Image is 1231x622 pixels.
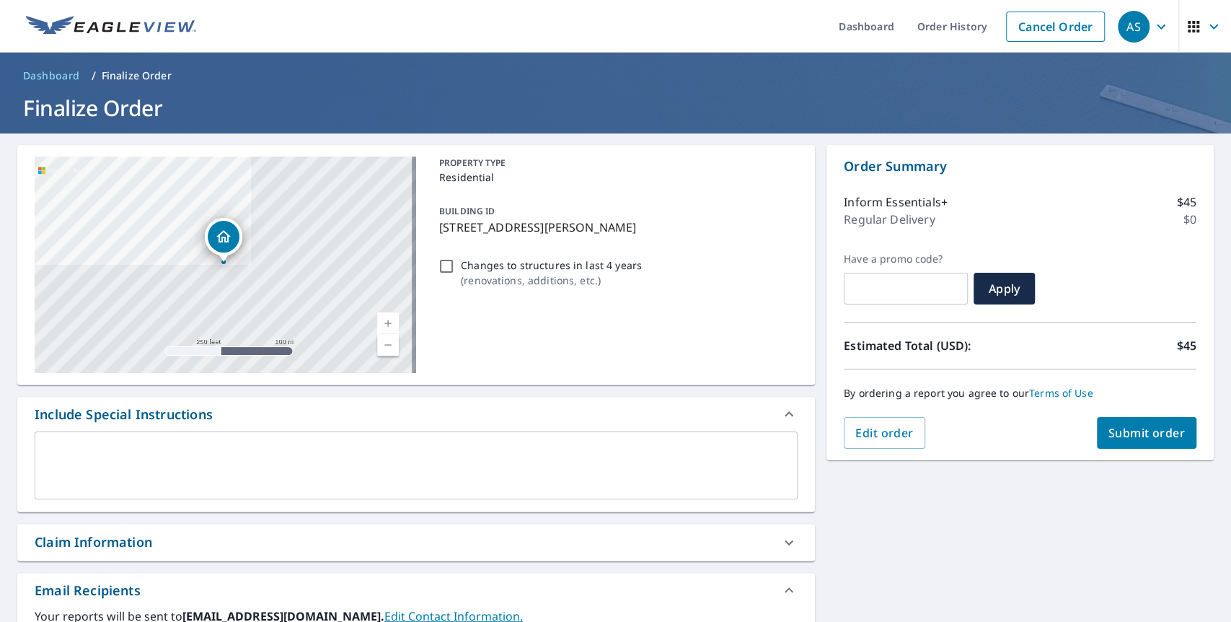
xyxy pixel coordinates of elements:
a: Current Level 17, Zoom Out [377,334,399,356]
div: Claim Information [17,524,815,561]
p: $45 [1177,337,1196,354]
div: Email Recipients [17,573,815,608]
p: Changes to structures in last 4 years [461,258,642,273]
div: AS [1118,11,1150,43]
h1: Finalize Order [17,93,1214,123]
button: Submit order [1097,417,1197,449]
button: Apply [974,273,1035,305]
p: Order Summary [844,157,1196,176]
span: Apply [985,281,1023,297]
li: / [92,67,96,84]
p: Inform Essentials+ [844,193,948,211]
p: By ordering a report you agree to our [844,387,1196,400]
span: Submit order [1108,425,1186,441]
p: Residential [439,170,792,185]
p: PROPERTY TYPE [439,157,792,170]
a: Dashboard [17,64,86,87]
p: BUILDING ID [439,205,495,217]
img: EV Logo [26,16,196,38]
div: Include Special Instructions [35,405,213,424]
div: Claim Information [35,533,152,552]
div: Dropped pin, building 1, Residential property, 568 Lakefront Dr Columbus, GA 31907 [205,218,242,263]
label: Have a promo code? [844,253,968,266]
span: Edit order [855,425,914,441]
p: ( renovations, additions, etc. ) [461,273,642,288]
p: Finalize Order [102,69,172,83]
p: [STREET_ADDRESS][PERSON_NAME] [439,219,792,236]
a: Current Level 17, Zoom In [377,312,399,334]
button: Edit order [844,417,925,449]
a: Terms of Use [1029,386,1093,400]
p: $45 [1177,193,1196,211]
nav: breadcrumb [17,64,1214,87]
span: Dashboard [23,69,80,83]
a: Cancel Order [1006,12,1105,42]
p: Estimated Total (USD): [844,337,1020,354]
div: Include Special Instructions [17,397,815,432]
div: Email Recipients [35,581,141,600]
p: Regular Delivery [844,211,935,228]
p: $0 [1183,211,1196,228]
